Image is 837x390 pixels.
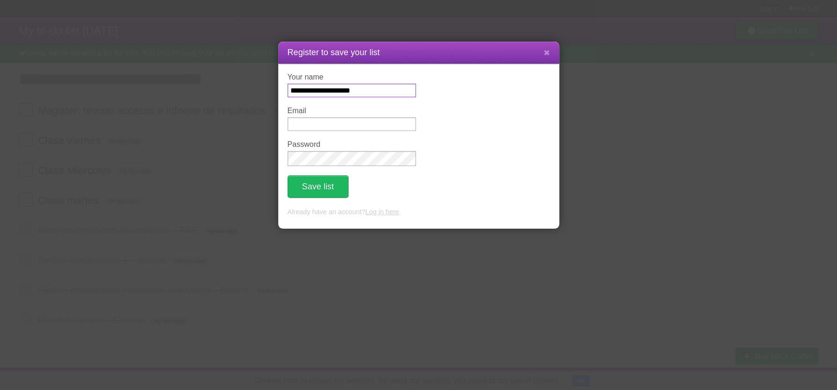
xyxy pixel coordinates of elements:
[288,107,416,115] label: Email
[288,207,550,217] p: Already have an account? .
[365,208,399,216] a: Log in here
[288,73,416,81] label: Your name
[288,140,416,149] label: Password
[288,46,550,59] h1: Register to save your list
[288,175,348,198] button: Save list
